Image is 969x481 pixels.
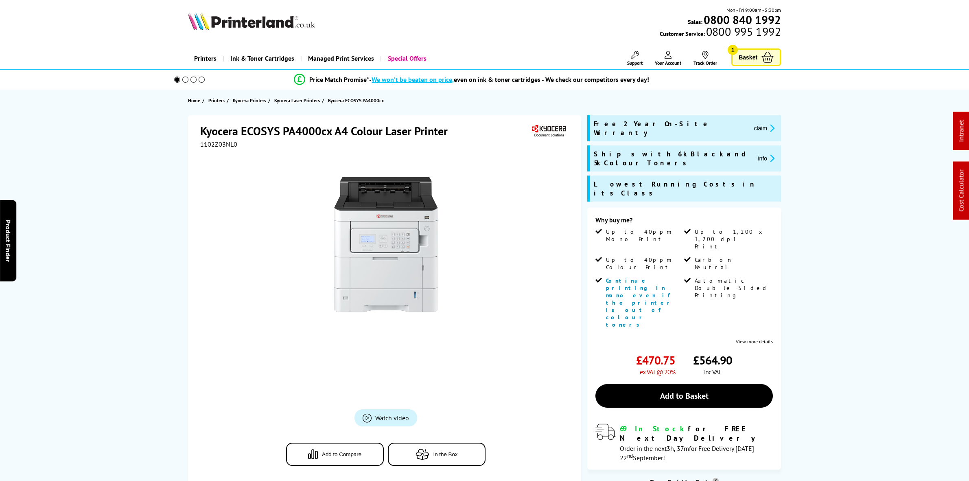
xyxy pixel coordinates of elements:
span: Lowest Running Costs in its Class [594,180,777,198]
span: 3h, 37m [667,444,689,452]
span: Continue printing in mono even if the printer is out of colour toners [606,277,674,328]
a: Cost Calculator [957,170,965,212]
span: Up to 1,200 x 1,200 dpi Print [695,228,771,250]
b: 0800 840 1992 [704,12,781,27]
span: Price Match Promise* [309,75,369,83]
img: Kyocera [530,123,568,138]
span: Product Finder [4,220,12,261]
span: 1102Z03NL0 [200,140,237,148]
span: £564.90 [693,353,732,368]
button: promo-description [756,154,777,163]
span: Home [188,96,200,105]
span: Printers [208,96,225,105]
a: Kyocera ECOSYS PA4000cx [328,96,386,105]
a: Add to Basket [595,384,773,408]
li: modal_Promise [163,72,781,87]
div: for FREE Next Day Delivery [620,424,773,443]
span: 69 In Stock [620,424,688,433]
button: Add to Compare [286,443,384,466]
a: Printerland Logo [188,12,339,32]
span: 0800 995 1992 [705,28,781,35]
div: modal_delivery [595,424,773,461]
span: Add to Compare [322,451,361,457]
span: Up to 40ppm Colour Print [606,256,682,271]
span: Basket [739,52,757,63]
a: Kyocera Printers [233,96,268,105]
span: Free 2 Year On-Site Warranty [594,119,747,137]
div: - even on ink & toner cartridges - We check our competitors every day! [369,75,649,83]
a: Intranet [957,120,965,142]
span: Support [627,60,643,66]
span: Kyocera ECOSYS PA4000cx [328,96,384,105]
a: 0800 840 1992 [702,16,781,24]
span: We won’t be beaten on price, [372,75,454,83]
span: £470.75 [636,353,675,368]
span: Watch video [375,414,409,422]
a: Printers [188,48,223,69]
h1: Kyocera ECOSYS PA4000cx A4 Colour Laser Printer [200,123,456,138]
a: Product_All_Videos [354,409,417,426]
a: Printers [208,96,227,105]
span: Kyocera Laser Printers [274,96,320,105]
span: Order in the next for Free Delivery [DATE] 22 September! [620,444,754,462]
a: Kyocera Laser Printers [274,96,322,105]
a: View more details [736,338,773,345]
span: Carbon Neutral [695,256,771,271]
span: 1 [728,45,738,55]
a: Home [188,96,202,105]
div: Why buy me? [595,216,773,228]
span: Kyocera Printers [233,96,266,105]
span: inc VAT [704,368,721,376]
a: Track Order [693,51,717,66]
span: Ink & Toner Cartridges [230,48,294,69]
a: Support [627,51,643,66]
span: Automatic Double Sided Printing [695,277,771,299]
span: Mon - Fri 9:00am - 5:30pm [726,6,781,14]
button: promo-description [751,123,777,133]
span: Up to 40ppm Mono Print [606,228,682,243]
img: Printerland Logo [188,12,315,30]
a: Ink & Toner Cartridges [223,48,300,69]
a: Basket 1 [731,48,781,66]
sup: nd [627,452,633,459]
a: Your Account [655,51,681,66]
span: Ships with 6k Black and 5k Colour Toners [594,149,751,167]
span: Your Account [655,60,681,66]
img: Kyocera ECOSYS PA4000cx [306,165,466,324]
span: Sales: [688,18,702,26]
span: ex VAT @ 20% [640,368,675,376]
button: In the Box [388,443,486,466]
span: In the Box [433,451,458,457]
span: Customer Service: [660,28,781,37]
a: Managed Print Services [300,48,380,69]
a: Special Offers [380,48,433,69]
